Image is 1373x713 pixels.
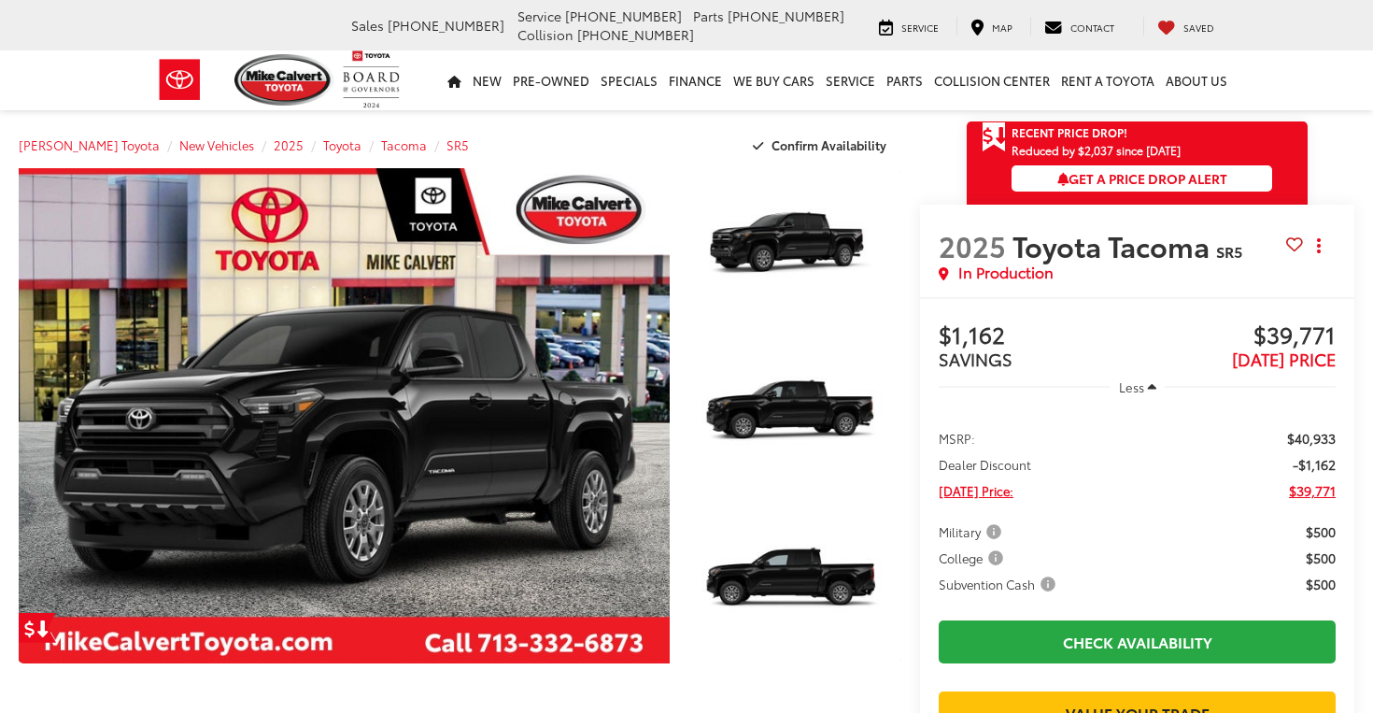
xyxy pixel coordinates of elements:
[1012,124,1127,140] span: Recent Price Drop!
[467,50,507,110] a: New
[388,16,504,35] span: [PHONE_NUMBER]
[939,549,1010,567] button: College
[939,455,1031,474] span: Dealer Discount
[351,16,384,35] span: Sales
[1057,169,1227,188] span: Get a Price Drop Alert
[1012,225,1216,265] span: Toyota Tacoma
[690,505,901,663] a: Expand Photo 3
[939,549,1007,567] span: College
[928,50,1055,110] a: Collision Center
[728,7,844,25] span: [PHONE_NUMBER]
[771,136,886,153] span: Confirm Availability
[688,166,903,328] img: 2025 Toyota Tacoma SR5
[1160,50,1233,110] a: About Us
[1070,21,1114,35] span: Contact
[274,136,304,153] a: 2025
[323,136,361,153] a: Toyota
[992,21,1012,35] span: Map
[956,17,1026,36] a: Map
[728,50,820,110] a: WE BUY CARS
[19,168,670,663] a: Expand Photo 0
[693,7,724,25] span: Parts
[1289,481,1336,500] span: $39,771
[19,613,56,643] a: Get Price Drop Alert
[1306,522,1336,541] span: $500
[595,50,663,110] a: Specials
[939,225,1006,265] span: 2025
[881,50,928,110] a: Parts
[1138,322,1336,350] span: $39,771
[901,21,939,35] span: Service
[1030,17,1128,36] a: Contact
[446,136,469,153] a: SR5
[1119,378,1144,395] span: Less
[1216,240,1242,262] span: SR5
[517,25,573,44] span: Collision
[1183,21,1214,35] span: Saved
[939,575,1062,593] button: Subvention Cash
[179,136,254,153] a: New Vehicles
[939,429,975,448] span: MSRP:
[565,7,682,25] span: [PHONE_NUMBER]
[381,136,427,153] a: Tacoma
[690,168,901,326] a: Expand Photo 1
[1317,238,1321,253] span: dropdown dots
[234,54,333,106] img: Mike Calvert Toyota
[820,50,881,110] a: Service
[1143,17,1228,36] a: My Saved Vehicles
[1110,370,1166,404] button: Less
[1055,50,1160,110] a: Rent a Toyota
[1012,144,1272,156] span: Reduced by $2,037 since [DATE]
[663,50,728,110] a: Finance
[939,522,1008,541] button: Military
[1232,347,1336,371] span: [DATE] PRICE
[1287,429,1336,448] span: $40,933
[1306,575,1336,593] span: $500
[982,121,1006,153] span: Get Price Drop Alert
[939,481,1013,500] span: [DATE] Price:
[939,620,1336,663] a: Check Availability
[865,17,953,36] a: Service
[688,335,903,496] img: 2025 Toyota Tacoma SR5
[939,575,1059,593] span: Subvention Cash
[743,129,902,162] button: Confirm Availability
[688,503,903,664] img: 2025 Toyota Tacoma SR5
[1303,229,1336,262] button: Actions
[442,50,467,110] a: Home
[507,50,595,110] a: Pre-Owned
[967,121,1308,144] a: Get Price Drop Alert Recent Price Drop!
[577,25,694,44] span: [PHONE_NUMBER]
[12,166,676,664] img: 2025 Toyota Tacoma SR5
[939,322,1137,350] span: $1,162
[1293,455,1336,474] span: -$1,162
[145,50,215,110] img: Toyota
[939,522,1005,541] span: Military
[939,347,1012,371] span: SAVINGS
[690,336,901,494] a: Expand Photo 2
[19,136,160,153] a: [PERSON_NAME] Toyota
[517,7,561,25] span: Service
[1306,549,1336,567] span: $500
[958,262,1054,283] span: In Production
